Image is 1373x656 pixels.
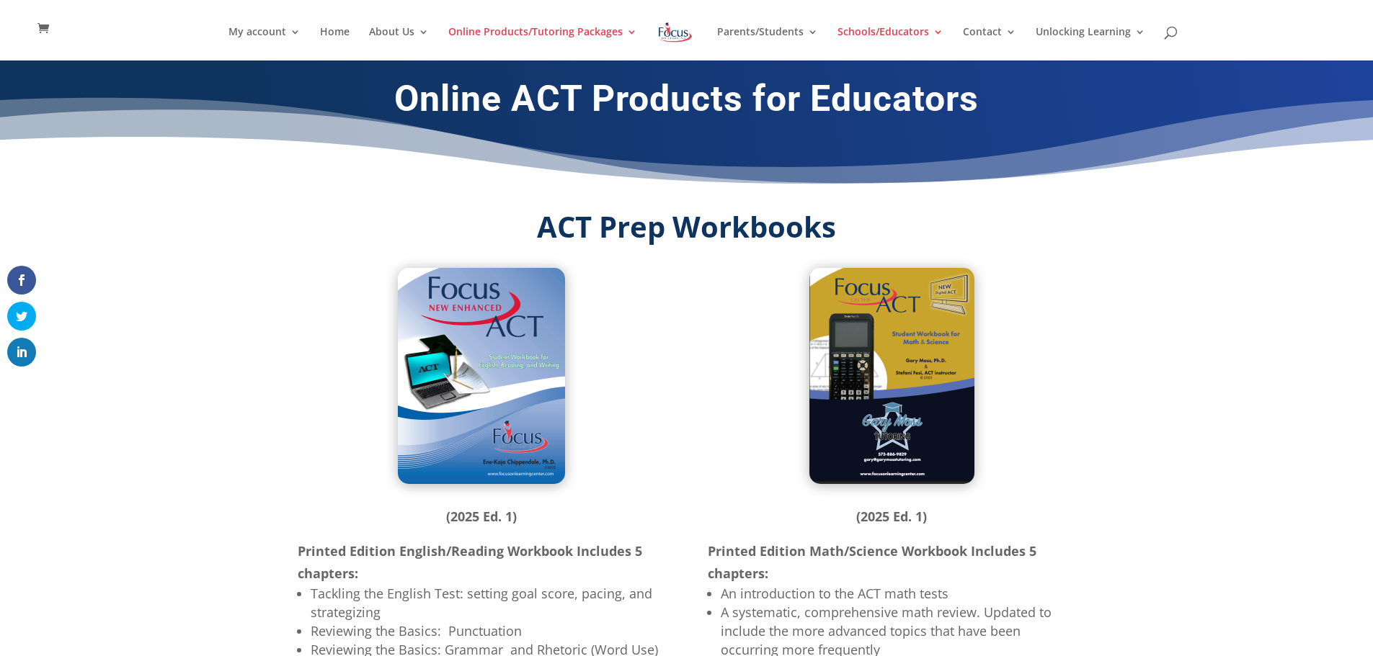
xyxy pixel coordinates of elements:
[298,77,1076,127] h1: Online ACT Products for Educators
[446,508,517,525] strong: (2025 Ed. 1)
[809,268,974,484] img: ACT Prep Math-Science Workbook (2025 ed. 1)
[298,542,642,582] strong: Printed Edition English/Reading Workbook Includes 5 chapters:
[311,621,665,640] li: Reviewing the Basics: Punctuation
[537,207,836,246] strong: ACT Prep Workbooks
[721,584,1075,603] li: An introduction to the ACT math tests
[717,27,818,60] a: Parents/Students
[1036,27,1145,60] a: Unlocking Learning
[708,542,1036,582] strong: Printed Edition Math/Science Workbook Includes 5 chapters:
[837,27,943,60] a: Schools/Educators
[228,27,301,60] a: My account
[398,268,565,484] img: ACT Prep English-Reading Workbook (2025 ed. 1)
[963,27,1016,60] a: Contact
[369,27,429,60] a: About Us
[856,508,927,525] strong: (2025 Ed. 1)
[448,27,637,60] a: Online Products/Tutoring Packages
[320,27,350,60] a: Home
[657,19,694,45] img: Focus on Learning
[311,584,665,621] li: Tackling the English Test: setting goal score, pacing, and strategizing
